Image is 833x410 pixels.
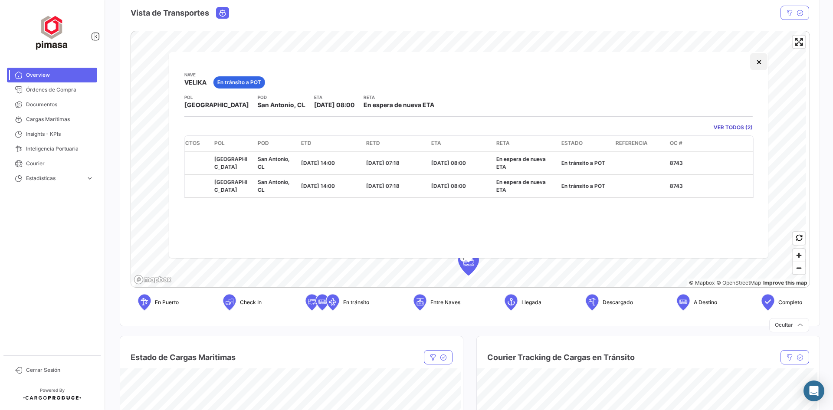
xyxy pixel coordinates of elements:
span: [DATE] 08:00 [314,101,355,108]
span: expand_more [86,174,94,182]
span: Estado [561,139,583,147]
datatable-header-cell: Referencia [612,135,666,151]
a: Map feedback [763,279,807,286]
span: OC # [670,139,682,147]
span: Referencia [616,139,648,147]
span: RETD [366,139,380,147]
span: [DATE] 08:00 [431,159,466,166]
span: RETA [496,139,510,147]
a: Overview [7,68,97,82]
span: Entre Naves [430,298,460,306]
span: [DATE] 14:00 [301,159,335,166]
span: En Puerto [155,298,179,306]
span: San Antonio, CL [258,155,290,170]
h4: Courier Tracking de Cargas en Tránsito [487,351,635,364]
span: Llegada [521,298,541,306]
span: A Destino [694,298,717,306]
img: ff117959-d04a-4809-8d46-49844dc85631.png [30,10,74,54]
a: Mapbox [689,279,715,286]
span: Inteligencia Portuaria [26,145,94,153]
app-card-info-title: ETA [314,94,355,101]
datatable-header-cell: Estado [558,135,612,151]
span: Descargado [603,298,633,306]
datatable-header-cell: POD [254,135,298,151]
div: Map marker [458,249,479,276]
button: Zoom in [793,249,805,262]
span: ARENA [167,159,185,166]
p: 8743 [670,159,750,167]
app-card-info-title: Nave [184,71,207,78]
p: 8743 [670,182,750,190]
a: VER TODOS (2) [714,124,753,131]
span: [GEOGRAPHIC_DATA] [214,155,247,170]
span: Órdenes de Compra [26,86,94,94]
span: Completo [778,298,802,306]
span: Cerrar Sesión [26,366,94,374]
h4: Vista de Transportes [131,7,209,19]
span: [DATE] 07:18 [366,182,400,189]
app-card-info-title: POL [184,94,249,101]
span: ARENA [167,182,185,189]
a: Courier [7,156,97,171]
span: Zoom out [793,262,805,274]
canvas: Map [131,31,806,288]
span: POL [214,139,225,147]
span: San Antonio, CL [258,178,290,193]
span: ETD [301,139,312,147]
span: POD [258,139,269,147]
a: Cargas Marítimas [7,112,97,127]
span: En tránsito [343,298,369,306]
datatable-header-cell: RETD [363,135,428,151]
span: En espera de nueva ETA [364,101,434,108]
datatable-header-cell: POL [211,135,254,151]
button: Close popup [750,53,767,70]
a: Inteligencia Portuaria [7,141,97,156]
span: Documentos [26,101,94,108]
div: Abrir Intercom Messenger [803,380,824,401]
a: Insights - KPIs [7,127,97,141]
span: Insights - KPIs [26,130,94,138]
button: Enter fullscreen [793,36,805,48]
span: Courier [26,160,94,167]
span: En espera de nueva ETA [496,178,546,193]
span: [DATE] 14:00 [301,182,335,189]
span: Overview [26,71,94,79]
app-card-info-title: POD [258,94,305,101]
span: San Antonio, CL [258,101,305,109]
span: Cargas Marítimas [26,115,94,123]
span: [DATE] 08:00 [431,182,466,189]
h4: Estado de Cargas Maritimas [131,351,236,364]
span: En tránsito a POT [561,182,605,189]
span: T [460,254,467,262]
span: [GEOGRAPHIC_DATA] [184,101,249,109]
datatable-header-cell: OC # [666,135,753,151]
datatable-header-cell: Productos [163,135,211,151]
span: Productos [167,139,200,147]
span: [DATE] 07:18 [366,159,400,166]
datatable-header-cell: ETD [298,135,363,151]
button: Zoom out [793,262,805,274]
app-card-info-title: RETA [364,94,434,101]
span: En tránsito a POT [561,159,605,166]
span: En tránsito a POT [217,79,261,86]
a: Documentos [7,97,97,112]
span: ETA [431,139,441,147]
span: [GEOGRAPHIC_DATA] [214,178,247,193]
a: Órdenes de Compra [7,82,97,97]
span: Check In [240,298,262,306]
datatable-header-cell: ETA [428,135,493,151]
span: En espera de nueva ETA [496,155,546,170]
datatable-header-cell: RETA [493,135,558,151]
span: Estadísticas [26,174,82,182]
span: VELIKA [184,78,207,87]
button: Ocultar [769,318,809,332]
a: OpenStreetMap [716,279,761,286]
button: Ocean [216,7,229,18]
a: Mapbox logo [134,275,172,285]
